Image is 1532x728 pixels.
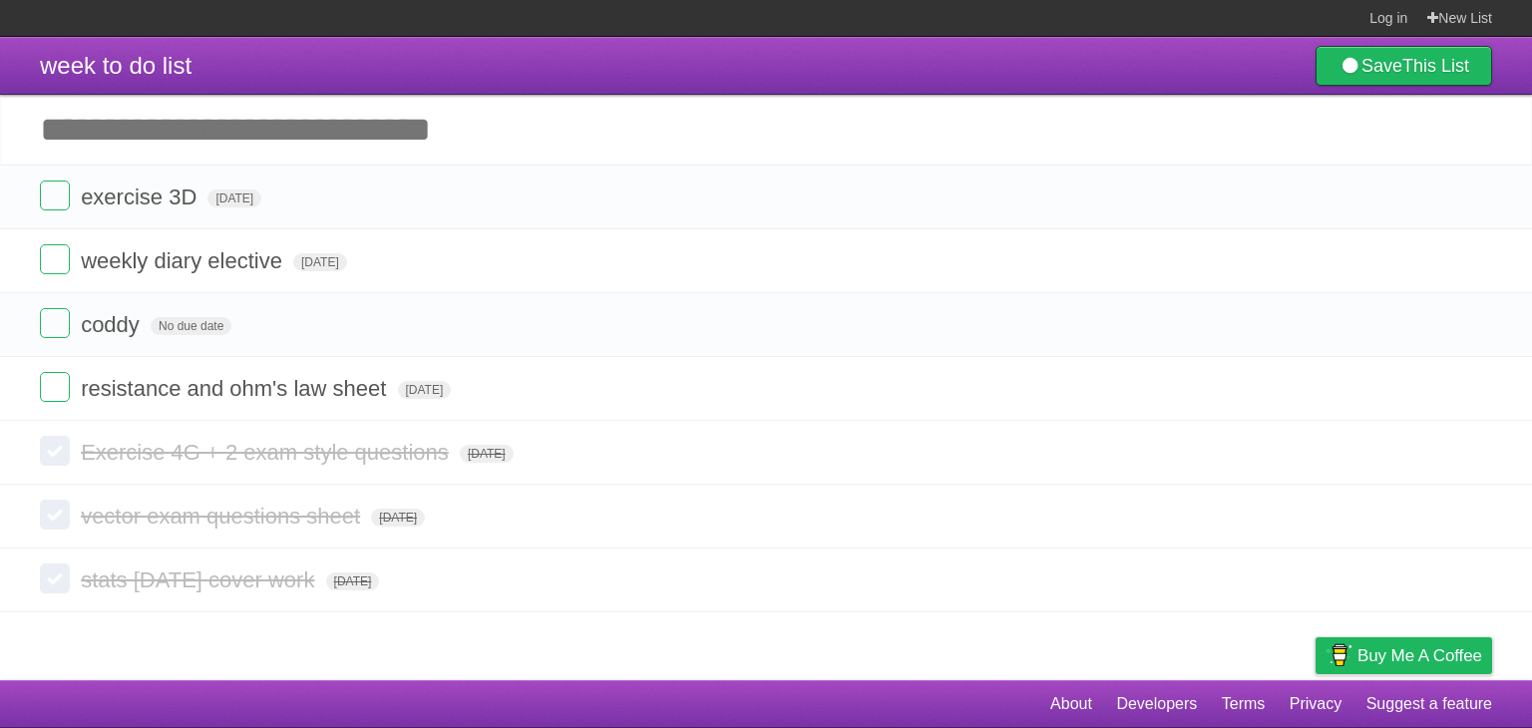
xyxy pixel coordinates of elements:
[40,563,70,593] label: Done
[40,308,70,338] label: Done
[40,500,70,530] label: Done
[1316,46,1492,86] a: SaveThis List
[207,189,261,207] span: [DATE]
[1290,685,1341,723] a: Privacy
[40,181,70,210] label: Done
[326,572,380,590] span: [DATE]
[81,440,454,465] span: Exercise 4G + 2 exam style questions
[40,436,70,466] label: Done
[40,52,191,79] span: week to do list
[1357,638,1482,673] span: Buy me a coffee
[1402,56,1469,76] b: This List
[81,184,201,209] span: exercise 3D
[151,317,231,335] span: No due date
[81,504,365,529] span: vector exam questions sheet
[40,244,70,274] label: Done
[1326,638,1352,672] img: Buy me a coffee
[1316,637,1492,674] a: Buy me a coffee
[81,376,391,401] span: resistance and ohm's law sheet
[81,567,319,592] span: stats [DATE] cover work
[81,312,145,337] span: coddy
[1116,685,1197,723] a: Developers
[398,381,452,399] span: [DATE]
[40,372,70,402] label: Done
[293,253,347,271] span: [DATE]
[371,509,425,527] span: [DATE]
[1366,685,1492,723] a: Suggest a feature
[1050,685,1092,723] a: About
[81,248,287,273] span: weekly diary elective
[460,445,514,463] span: [DATE]
[1222,685,1266,723] a: Terms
